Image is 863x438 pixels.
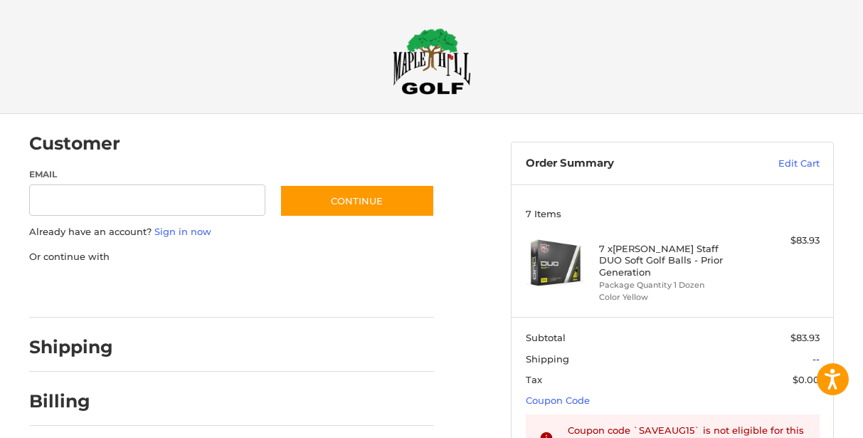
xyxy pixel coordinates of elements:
a: Coupon Code [526,395,590,406]
h2: Billing [29,390,112,412]
li: Color Yellow [599,291,743,303]
a: Edit Cart [726,157,820,171]
p: Already have an account? [29,225,434,239]
button: Continue [280,184,435,217]
iframe: PayPal-paypal [25,278,132,303]
h2: Shipping [29,336,113,358]
li: Package Quantity 1 Dozen [599,279,743,291]
h3: Order Summary [526,157,726,171]
span: Subtotal [526,332,566,343]
span: Tax [526,374,542,385]
span: $83.93 [790,332,820,343]
a: Sign in now [154,226,211,237]
h3: 7 Items [526,208,820,219]
span: -- [812,353,820,365]
iframe: Google Customer Reviews [746,400,863,438]
span: Shipping [526,353,569,365]
iframe: PayPal-paylater [145,278,252,303]
p: Or continue with [29,250,434,264]
h4: 7 x [PERSON_NAME] Staff DUO Soft Golf Balls - Prior Generation [599,243,743,278]
span: $0.00 [793,374,820,385]
iframe: PayPal-venmo [266,278,373,303]
img: Maple Hill Golf [393,28,471,95]
h2: Customer [29,132,120,155]
label: Email [29,168,265,181]
div: $83.93 [746,234,819,248]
